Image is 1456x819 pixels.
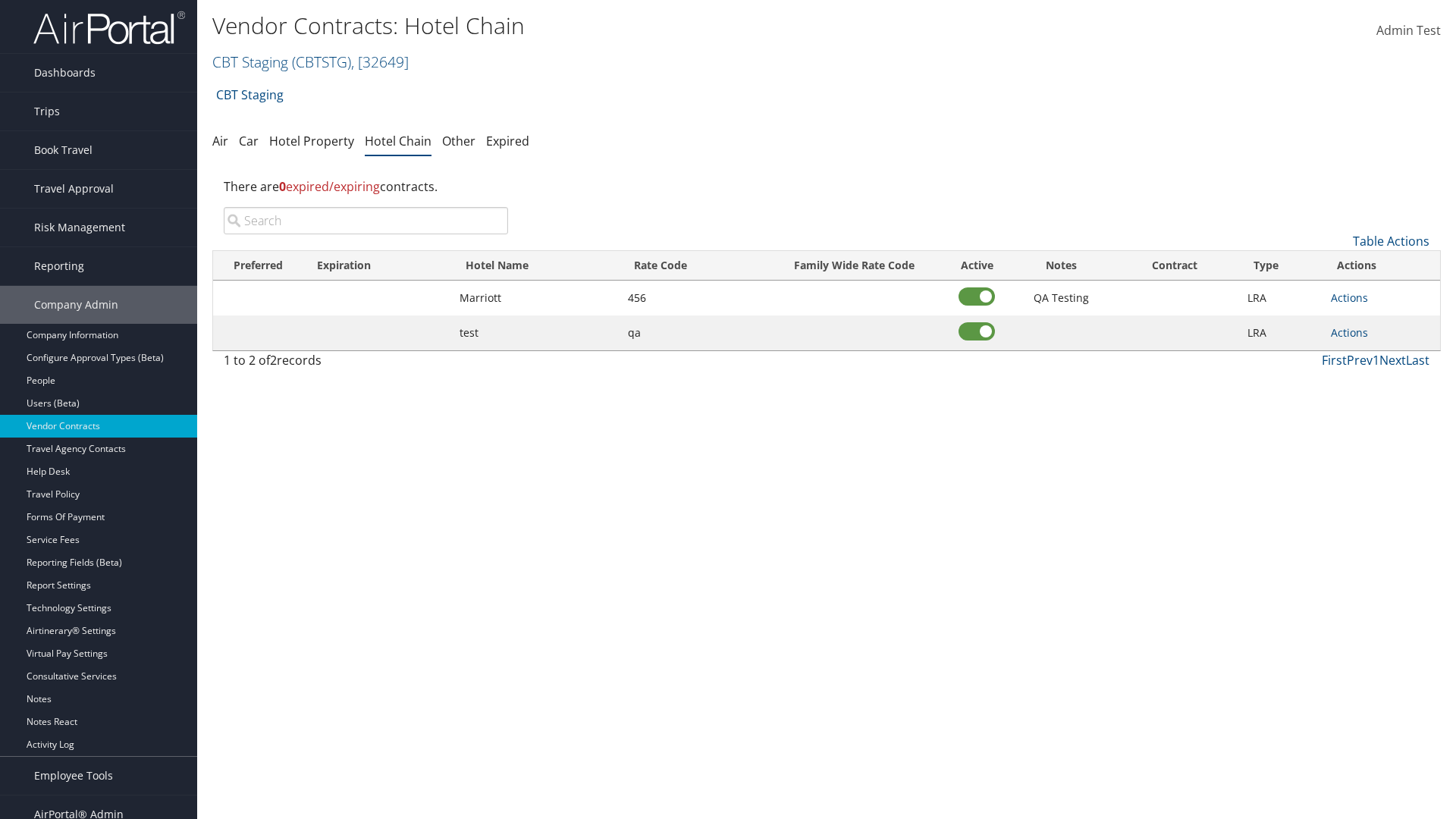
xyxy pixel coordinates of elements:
span: Travel Approval [34,170,114,208]
a: Admin Test [1376,8,1441,55]
a: Hotel Property [269,133,354,149]
a: Next [1379,352,1406,369]
a: Hotel Chain [365,133,431,149]
span: Dashboards [34,54,96,92]
td: 456 [620,281,767,315]
a: Actions [1331,325,1368,340]
th: Actions [1323,251,1440,281]
a: 1 [1373,352,1379,369]
span: 2 [270,352,277,369]
th: Family Wide Rate Code: activate to sort column ascending [767,251,941,281]
span: Employee Tools [34,757,113,795]
th: Notes: activate to sort column ascending [1012,251,1110,281]
span: Reporting [34,247,84,285]
th: Hotel Name: activate to sort column ascending [452,251,620,281]
td: qa [620,315,767,350]
h1: Vendor Contracts: Hotel Chain [212,10,1031,42]
span: Trips [34,93,60,130]
span: Book Travel [34,131,93,169]
th: Active: activate to sort column ascending [942,251,1012,281]
th: Preferred: activate to sort column ascending [213,251,303,281]
div: There are contracts. [212,166,1441,207]
a: Table Actions [1353,233,1429,249]
a: CBT Staging [216,80,284,110]
th: Type: activate to sort column ascending [1240,251,1324,281]
span: expired/expiring [279,178,380,195]
strong: 0 [279,178,286,195]
a: Car [239,133,259,149]
a: CBT Staging [212,52,409,72]
th: Contract: activate to sort column ascending [1109,251,1239,281]
span: Company Admin [34,286,118,324]
td: LRA [1240,281,1324,315]
span: QA Testing [1034,290,1089,305]
th: Rate Code: activate to sort column ascending [620,251,767,281]
td: test [452,315,620,350]
img: airportal-logo.png [33,10,185,45]
span: Risk Management [34,209,125,246]
a: Prev [1347,352,1373,369]
span: , [ 32649 ] [351,52,409,72]
a: Air [212,133,228,149]
a: Expired [486,133,529,149]
input: Search [224,207,508,234]
span: Admin Test [1376,22,1441,39]
td: Marriott [452,281,620,315]
a: Other [442,133,475,149]
td: LRA [1240,315,1324,350]
a: Actions [1331,290,1368,305]
div: 1 to 2 of records [224,351,508,377]
span: ( CBTSTG ) [292,52,351,72]
th: Expiration: activate to sort column ascending [303,251,452,281]
a: Last [1406,352,1429,369]
a: First [1322,352,1347,369]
